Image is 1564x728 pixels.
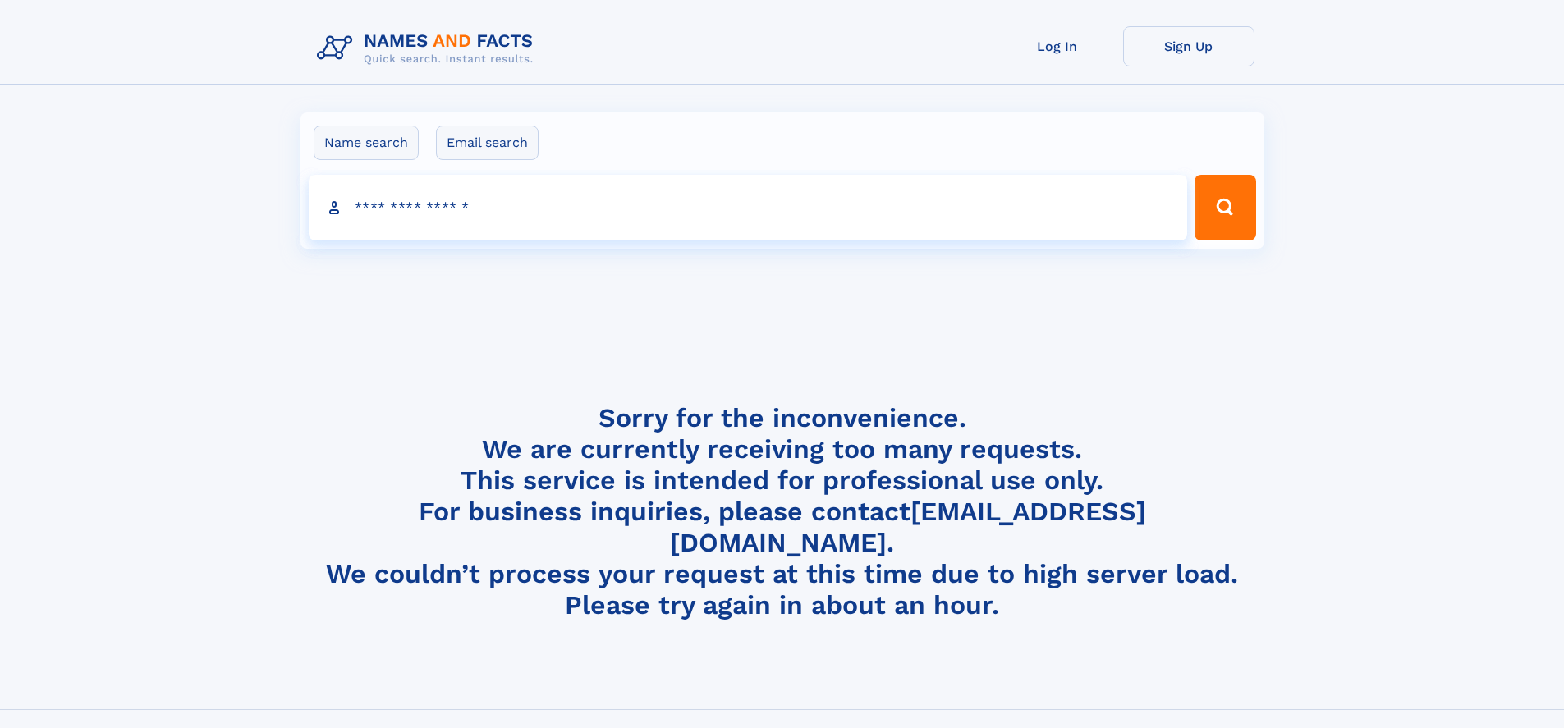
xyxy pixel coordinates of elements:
[992,26,1123,66] a: Log In
[310,26,547,71] img: Logo Names and Facts
[436,126,539,160] label: Email search
[1195,175,1255,240] button: Search Button
[310,402,1254,621] h4: Sorry for the inconvenience. We are currently receiving too many requests. This service is intend...
[309,175,1188,240] input: search input
[314,126,419,160] label: Name search
[1123,26,1254,66] a: Sign Up
[670,496,1146,558] a: [EMAIL_ADDRESS][DOMAIN_NAME]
